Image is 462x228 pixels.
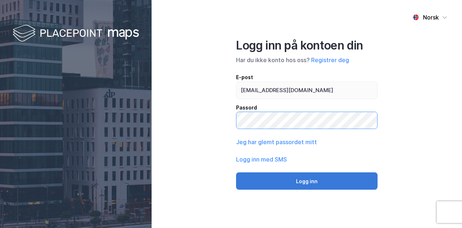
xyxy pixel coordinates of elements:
button: Logg inn med SMS [236,155,287,164]
button: Logg inn [236,172,378,190]
img: logo-white.f07954bde2210d2a523dddb988cd2aa7.svg [13,23,139,44]
div: Passord [236,103,378,112]
div: Norsk [423,13,439,22]
div: Kontrollprogram for chat [426,193,462,228]
iframe: Chat Widget [426,193,462,228]
div: Har du ikke konto hos oss? [236,56,378,64]
button: Jeg har glemt passordet mitt [236,138,317,146]
div: E-post [236,73,378,82]
div: Logg inn på kontoen din [236,38,378,53]
button: Registrer deg [311,56,349,64]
